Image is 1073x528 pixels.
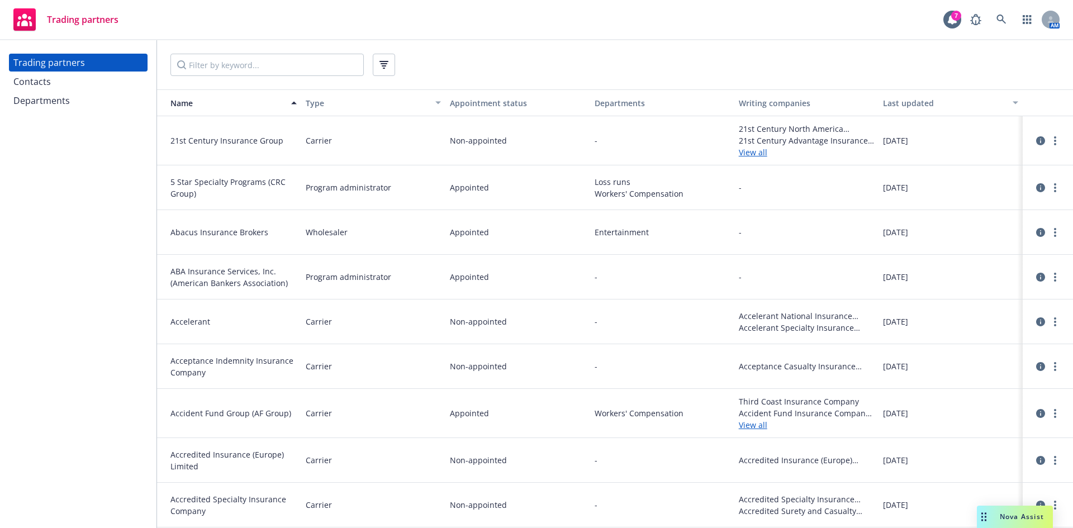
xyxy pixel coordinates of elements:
[595,499,597,511] span: -
[883,499,908,511] span: [DATE]
[450,316,507,327] span: Non-appointed
[883,316,908,327] span: [DATE]
[306,316,332,327] span: Carrier
[450,499,507,511] span: Non-appointed
[739,493,874,505] span: Accredited Specialty Insurance Company
[883,97,1006,109] div: Last updated
[990,8,1013,31] a: Search
[739,226,742,238] span: -
[170,449,297,472] span: Accredited Insurance (Europe) Limited
[162,97,284,109] div: Name
[450,97,585,109] div: Appointment status
[306,135,332,146] span: Carrier
[883,454,908,466] span: [DATE]
[951,11,961,21] div: 7
[883,226,908,238] span: [DATE]
[450,407,489,419] span: Appointed
[739,135,874,146] span: 21st Century Advantage Insurance Company
[883,135,908,146] span: [DATE]
[739,322,874,334] span: Accelerant Specialty Insurance Company
[739,97,874,109] div: Writing companies
[9,4,123,35] a: Trading partners
[739,146,874,158] a: View all
[883,407,908,419] span: [DATE]
[1048,454,1062,467] a: more
[47,15,118,24] span: Trading partners
[450,271,489,283] span: Appointed
[739,505,874,517] span: Accredited Surety and Casualty Company, Inc.
[157,89,301,116] button: Name
[739,396,874,407] span: Third Coast Insurance Company
[450,454,507,466] span: Non-appointed
[1048,134,1062,148] a: more
[170,265,297,289] span: ABA Insurance Services, Inc. (American Bankers Association)
[170,316,297,327] span: Accelerant
[306,271,391,283] span: Program administrator
[306,360,332,372] span: Carrier
[734,89,879,116] button: Writing companies
[170,355,297,378] span: Acceptance Indemnity Insurance Company
[170,135,297,146] span: 21st Century Insurance Group
[883,360,908,372] span: [DATE]
[883,182,908,193] span: [DATE]
[739,182,742,193] span: -
[595,97,730,109] div: Departments
[977,506,1053,528] button: Nova Assist
[450,182,489,193] span: Appointed
[595,226,730,238] span: Entertainment
[450,360,507,372] span: Non-appointed
[9,73,148,91] a: Contacts
[1048,315,1062,329] a: more
[1016,8,1038,31] a: Switch app
[595,360,597,372] span: -
[306,97,429,109] div: Type
[170,407,297,419] span: Accident Fund Group (AF Group)
[306,454,332,466] span: Carrier
[1048,226,1062,239] a: more
[170,493,297,517] span: Accredited Specialty Insurance Company
[977,506,991,528] div: Drag to move
[1034,181,1047,194] a: circleInformation
[595,135,597,146] span: -
[739,360,874,372] span: Acceptance Casualty Insurance Company
[1048,360,1062,373] a: more
[445,89,590,116] button: Appointment status
[170,176,297,199] span: 5 Star Specialty Programs (CRC Group)
[879,89,1023,116] button: Last updated
[13,92,70,110] div: Departments
[595,316,597,327] span: -
[301,89,445,116] button: Type
[1034,226,1047,239] a: circleInformation
[13,54,85,72] div: Trading partners
[739,407,874,419] span: Accident Fund Insurance Company of America
[965,8,987,31] a: Report a Bug
[13,73,51,91] div: Contacts
[9,54,148,72] a: Trading partners
[1048,270,1062,284] a: more
[1034,134,1047,148] a: circleInformation
[595,454,597,466] span: -
[1034,315,1047,329] a: circleInformation
[170,54,364,76] input: Filter by keyword...
[306,182,391,193] span: Program administrator
[306,499,332,511] span: Carrier
[739,123,874,135] span: 21st Century North America Insurance Company
[1034,454,1047,467] a: circleInformation
[595,407,730,419] span: Workers' Compensation
[883,271,908,283] span: [DATE]
[1048,407,1062,420] a: more
[306,407,332,419] span: Carrier
[9,92,148,110] a: Departments
[1034,360,1047,373] a: circleInformation
[739,454,874,466] span: Accredited Insurance (Europe) Limited
[1000,512,1044,521] span: Nova Assist
[595,271,597,283] span: -
[739,419,874,431] a: View all
[595,188,730,199] span: Workers' Compensation
[739,271,742,283] span: -
[739,310,874,322] span: Accelerant National Insurance Company
[595,176,730,188] span: Loss runs
[1048,498,1062,512] a: more
[450,226,489,238] span: Appointed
